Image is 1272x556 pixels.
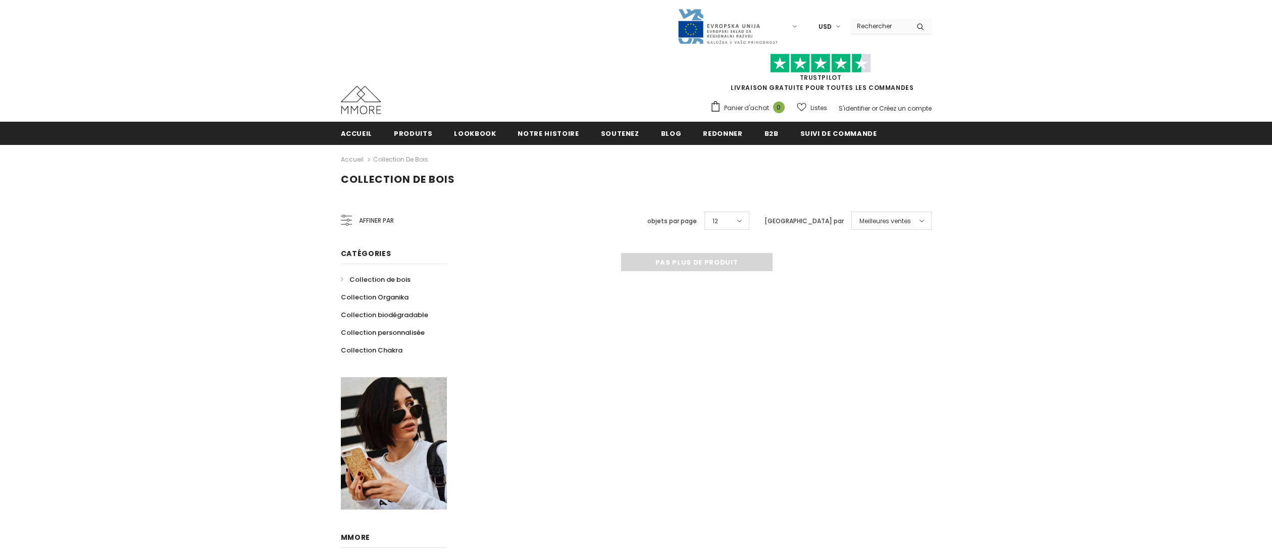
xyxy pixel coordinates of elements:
[661,122,682,144] a: Blog
[800,129,877,138] span: Suivi de commande
[703,129,742,138] span: Redonner
[373,155,428,164] a: Collection de bois
[601,129,639,138] span: soutenez
[341,345,402,355] span: Collection Chakra
[341,248,391,259] span: Catégories
[518,129,579,138] span: Notre histoire
[349,275,411,284] span: Collection de bois
[341,341,402,359] a: Collection Chakra
[773,102,785,113] span: 0
[341,154,364,166] a: Accueil
[677,22,778,30] a: Javni Razpis
[394,122,432,144] a: Produits
[454,129,496,138] span: Lookbook
[710,100,790,116] a: Panier d'achat 0
[341,86,381,114] img: Cas MMORE
[341,172,455,186] span: Collection de bois
[713,216,718,226] span: 12
[677,8,778,45] img: Javni Razpis
[341,310,428,320] span: Collection biodégradable
[454,122,496,144] a: Lookbook
[710,58,932,92] span: LIVRAISON GRATUITE POUR TOUTES LES COMMANDES
[341,328,425,337] span: Collection personnalisée
[765,129,779,138] span: B2B
[819,22,832,32] span: USD
[341,122,373,144] a: Accueil
[872,104,878,113] span: or
[394,129,432,138] span: Produits
[879,104,932,113] a: Créez un compte
[724,103,769,113] span: Panier d'achat
[341,292,409,302] span: Collection Organika
[797,99,827,117] a: Listes
[341,306,428,324] a: Collection biodégradable
[851,19,909,33] input: Search Site
[341,288,409,306] a: Collection Organika
[839,104,870,113] a: S'identifier
[601,122,639,144] a: soutenez
[341,532,371,542] span: MMORE
[800,73,842,82] a: TrustPilot
[810,103,827,113] span: Listes
[661,129,682,138] span: Blog
[703,122,742,144] a: Redonner
[359,215,394,226] span: Affiner par
[765,216,844,226] label: [GEOGRAPHIC_DATA] par
[341,271,411,288] a: Collection de bois
[341,129,373,138] span: Accueil
[770,54,871,73] img: Faites confiance aux étoiles pilotes
[800,122,877,144] a: Suivi de commande
[765,122,779,144] a: B2B
[647,216,697,226] label: objets par page
[341,324,425,341] a: Collection personnalisée
[518,122,579,144] a: Notre histoire
[859,216,911,226] span: Meilleures ventes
